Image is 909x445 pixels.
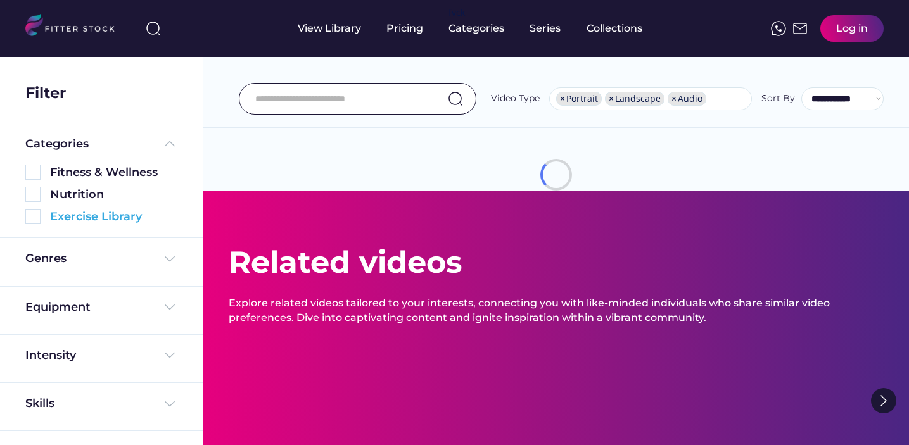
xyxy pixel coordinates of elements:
li: Portrait [556,92,602,106]
div: Filter [25,82,66,104]
span: × [671,94,677,103]
div: Skills [25,396,57,411]
span: × [609,94,614,103]
img: Frame%20%284%29.svg [162,396,177,411]
img: Rectangle%205126.svg [25,187,41,202]
img: Frame%20%284%29.svg [162,299,177,315]
div: Video Type [491,92,540,105]
div: Explore related videos tailored to your interests, connecting you with like-minded individuals wh... [229,296,884,325]
div: Categories [25,136,89,152]
div: Collections [587,22,642,35]
div: Series [530,22,561,35]
li: Audio [668,92,706,106]
img: meteor-icons_whatsapp%20%281%29.svg [771,21,786,36]
img: Group%201000002322%20%281%29.svg [871,388,896,413]
img: Rectangle%205126.svg [25,209,41,224]
div: Fitness & Wellness [50,165,177,180]
img: Rectangle%205126.svg [25,165,41,180]
div: Log in [836,22,868,35]
div: Equipment [25,299,91,315]
img: search-normal%203.svg [146,21,161,36]
div: fvck [448,6,465,19]
img: Frame%2051.svg [792,21,808,36]
div: Nutrition [50,187,177,203]
img: Frame%20%284%29.svg [162,348,177,363]
div: Sort By [761,92,795,105]
div: Categories [448,22,504,35]
div: Pricing [386,22,423,35]
img: search-normal.svg [448,91,463,106]
img: LOGO.svg [25,14,125,40]
div: Genres [25,251,67,266]
img: Frame%20%284%29.svg [162,251,177,266]
span: × [560,94,565,103]
img: Frame%20%285%29.svg [162,136,177,151]
li: Landscape [605,92,664,106]
div: Intensity [25,348,76,363]
div: Exercise Library [50,209,177,225]
div: Related videos [229,241,462,284]
div: View Library [298,22,361,35]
